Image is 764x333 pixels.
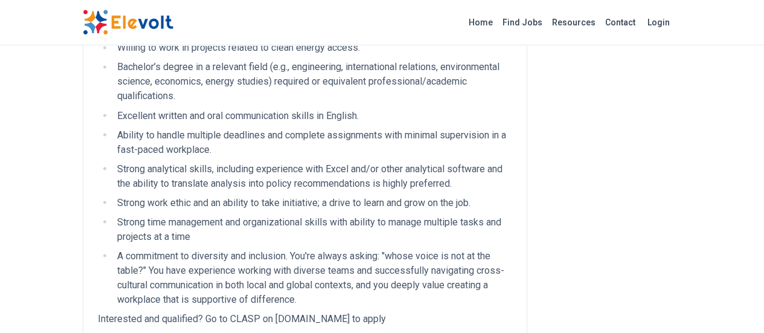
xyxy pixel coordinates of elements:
[83,10,173,35] img: Elevolt
[98,311,512,326] p: Interested and qualified? Go to CLASP on [DOMAIN_NAME] to apply
[600,13,640,32] a: Contact
[114,195,512,210] li: Strong work ethic and an ability to take initiative; a drive to learn and grow on the job.
[114,60,512,103] li: Bachelor’s degree in a relevant field (e.g., engineering, international relations, environmental ...
[114,248,512,306] li: A commitment to diversity and inclusion. You're always asking: "whose voice is not at the table?"...
[704,275,764,333] iframe: Chat Widget
[464,13,498,32] a: Home
[114,40,512,55] li: Willing to work in projects related to clean energy access.
[640,10,677,34] a: Login
[498,13,547,32] a: Find Jobs
[114,215,512,244] li: Strong time management and organizational skills with ability to manage multiple tasks and projec...
[114,108,512,123] li: Excellent written and oral communication skills in English.
[114,161,512,190] li: Strong analytical skills, including experience with Excel and/or other analytical software and th...
[547,13,600,32] a: Resources
[114,128,512,157] li: Ability to handle multiple deadlines and complete assignments with minimal supervision in a fast-...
